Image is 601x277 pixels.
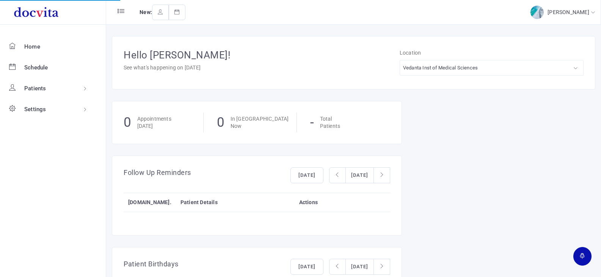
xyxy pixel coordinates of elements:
span: Settings [24,106,46,113]
h1: 0 [217,113,225,133]
button: [DATE] [290,167,323,183]
p: In [GEOGRAPHIC_DATA] Now [231,115,289,130]
th: Patient Details [176,193,295,212]
img: img-2.jpg [530,6,544,19]
th: [DOMAIN_NAME]. [124,193,176,212]
div: Vedanta Inst of Medical Sciences [403,63,478,72]
h1: - [310,113,314,133]
h1: 0 [124,113,132,133]
p: Appointments [DATE] [137,115,171,130]
p: Location [400,48,584,58]
span: New: [140,9,152,15]
th: Actions [295,193,390,212]
button: [DATE] [290,259,323,275]
h4: Patient Birthdays [124,259,179,275]
p: Total Patients [320,115,341,130]
span: Patients [24,85,46,92]
span: Schedule [24,64,48,71]
h4: Follow Up Reminders [124,167,191,184]
button: [DATE] [345,259,374,275]
span: [PERSON_NAME] [548,9,591,15]
h1: Hello [PERSON_NAME]! [124,48,400,63]
button: [DATE] [345,167,374,183]
span: Home [24,43,40,50]
p: See what's happening on [DATE] [124,63,400,73]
